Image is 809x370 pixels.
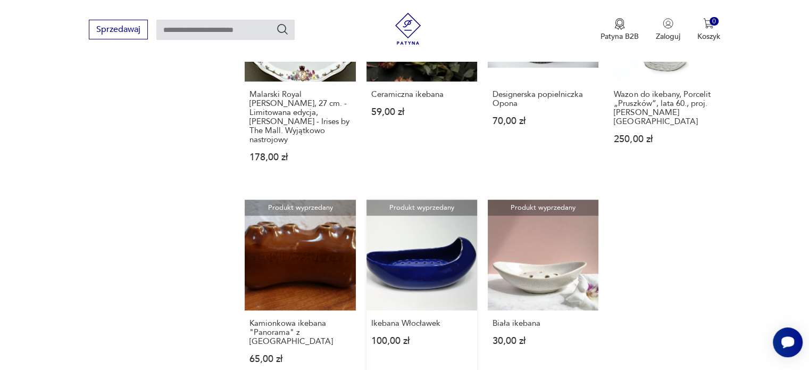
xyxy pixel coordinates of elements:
p: 100,00 zł [371,336,472,346]
a: Sprzedawaj [89,27,148,34]
p: 250,00 zł [614,135,715,144]
p: Zaloguj [656,31,680,42]
p: Patyna B2B [601,31,639,42]
img: Ikonka użytkownika [663,18,673,29]
button: 0Koszyk [697,18,720,42]
p: 70,00 zł [493,117,594,126]
h3: Wazon do ikebany, Porcelit „Pruszków”, lata 60., proj. [PERSON_NAME][GEOGRAPHIC_DATA] [614,90,715,126]
img: Patyna - sklep z meblami i dekoracjami vintage [392,13,424,45]
h3: Biała ikebana [493,319,594,328]
h3: Designerska popielniczka Opona [493,90,594,108]
p: 59,00 zł [371,108,472,117]
a: Ikona medaluPatyna B2B [601,18,639,42]
h3: Kamionkowa ikebana "Panorama" z [GEOGRAPHIC_DATA] [249,319,351,346]
p: Koszyk [697,31,720,42]
div: 0 [710,17,719,26]
img: Ikona medalu [614,18,625,30]
button: Patyna B2B [601,18,639,42]
img: Ikona koszyka [703,18,714,29]
p: 178,00 zł [249,153,351,162]
p: 30,00 zł [493,336,594,346]
h3: Ikebana Włocławek [371,319,472,328]
h3: Ceramiczna ikebana [371,90,472,99]
iframe: Smartsupp widget button [773,327,803,357]
button: Szukaj [276,23,289,36]
p: 65,00 zł [249,355,351,364]
button: Sprzedawaj [89,20,148,39]
h3: Malarski Royal [PERSON_NAME], 27 cm. - Limitowana edycja, [PERSON_NAME] - Irises by The Mall. Wyj... [249,90,351,144]
button: Zaloguj [656,18,680,42]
